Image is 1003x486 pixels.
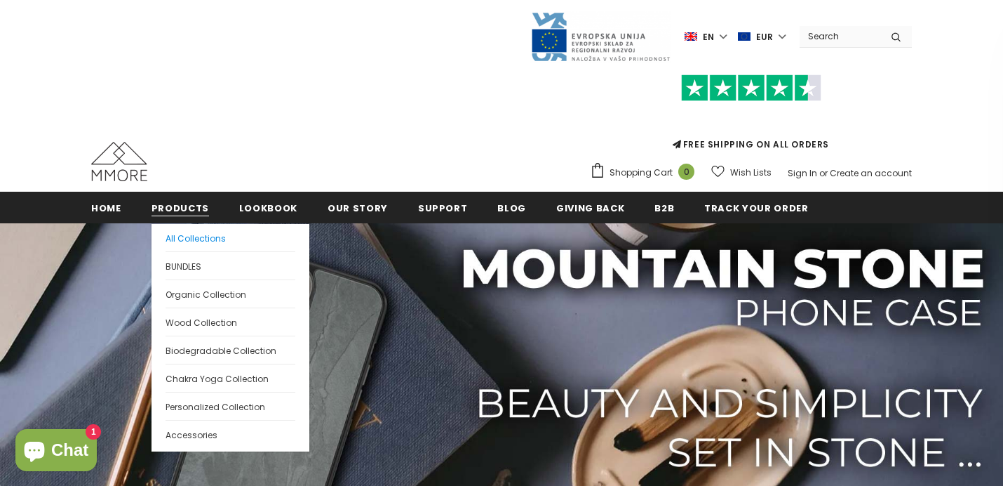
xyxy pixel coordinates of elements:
span: Wood Collection [166,317,237,329]
a: Products [152,192,209,223]
a: B2B [654,192,674,223]
span: EUR [756,30,773,44]
span: Our Story [328,202,388,215]
a: Blog [497,192,526,223]
span: Organic Collection [166,289,246,301]
a: BUNDLES [166,251,295,280]
img: i-lang-1.png [685,31,697,43]
span: Home [91,202,121,215]
span: Giving back [556,202,624,215]
span: en [703,30,714,44]
span: 0 [678,164,694,180]
a: Our Story [328,192,388,223]
a: Wood Collection [166,308,295,336]
a: Create an account [830,167,912,179]
span: Chakra Yoga Collection [166,373,269,385]
a: support [418,192,468,223]
span: Personalized Collection [166,401,265,413]
a: Giving back [556,192,624,223]
span: BUNDLES [166,261,201,272]
span: FREE SHIPPING ON ALL ORDERS [590,81,912,150]
a: Lookbook [239,192,297,223]
a: Organic Collection [166,280,295,308]
span: Track your order [704,202,808,215]
a: Personalized Collection [166,392,295,420]
a: Wish Lists [711,160,772,185]
span: Biodegradable Collection [166,345,276,357]
a: All Collections [166,224,295,251]
input: Search Site [800,26,880,46]
span: Wish Lists [730,166,772,180]
span: Products [152,202,209,215]
img: Javni Razpis [530,11,671,63]
span: All Collections [166,232,226,244]
a: Accessories [166,420,295,448]
a: Chakra Yoga Collection [166,364,295,392]
span: Shopping Cart [610,166,673,180]
img: Trust Pilot Stars [681,74,821,102]
span: support [418,202,468,215]
img: MMORE Cases [91,142,147,181]
a: Track your order [704,192,808,223]
span: Accessories [166,429,217,441]
a: Home [91,192,121,223]
a: Javni Razpis [530,30,671,42]
span: Blog [497,202,526,215]
a: Sign In [788,167,817,179]
iframe: Customer reviews powered by Trustpilot [590,101,912,138]
span: B2B [654,202,674,215]
inbox-online-store-chat: Shopify online store chat [11,429,101,475]
span: or [819,167,828,179]
span: Lookbook [239,202,297,215]
a: Shopping Cart 0 [590,162,701,183]
a: Biodegradable Collection [166,336,295,364]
